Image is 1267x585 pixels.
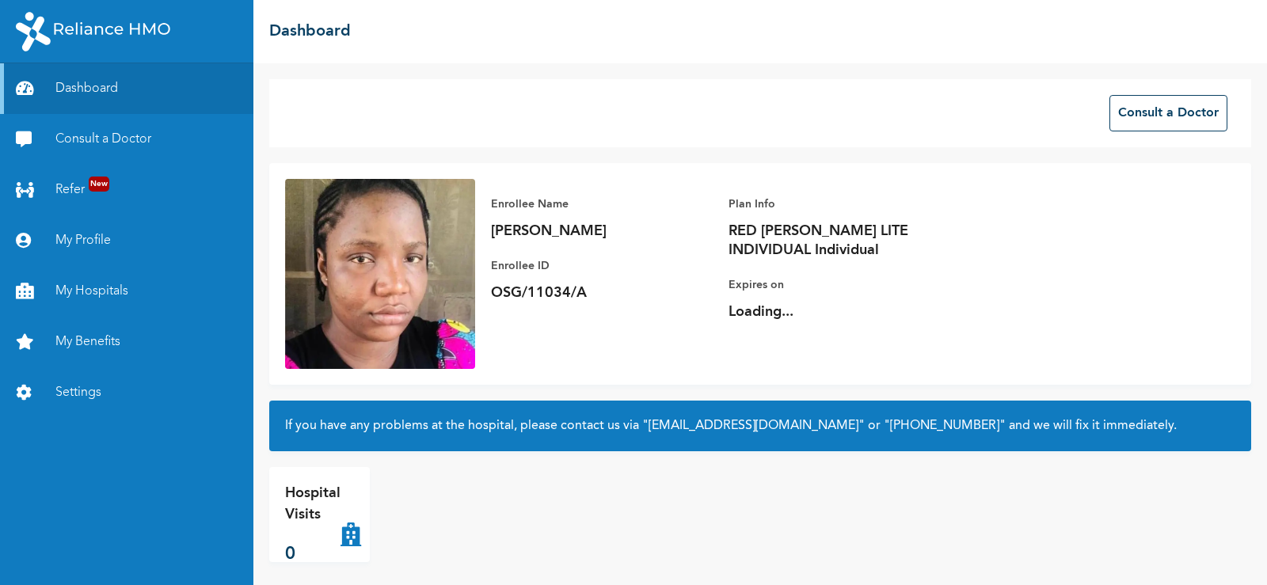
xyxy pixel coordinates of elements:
[491,256,713,275] p: Enrollee ID
[491,283,713,302] p: OSG/11034/A
[16,12,170,51] img: RelianceHMO's Logo
[491,195,713,214] p: Enrollee Name
[285,416,1235,435] h2: If you have any problems at the hospital, please contact us via or and we will fix it immediately.
[285,179,475,369] img: Enrollee
[89,177,109,192] span: New
[285,483,341,526] p: Hospital Visits
[729,302,950,321] p: Loading...
[729,275,950,294] p: Expires on
[285,541,341,568] p: 0
[1109,95,1227,131] button: Consult a Doctor
[491,222,713,241] p: [PERSON_NAME]
[729,222,950,260] p: RED [PERSON_NAME] LITE INDIVIDUAL Individual
[642,420,865,432] a: "[EMAIL_ADDRESS][DOMAIN_NAME]"
[884,420,1006,432] a: "[PHONE_NUMBER]"
[269,20,351,44] h2: Dashboard
[729,195,950,214] p: Plan Info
